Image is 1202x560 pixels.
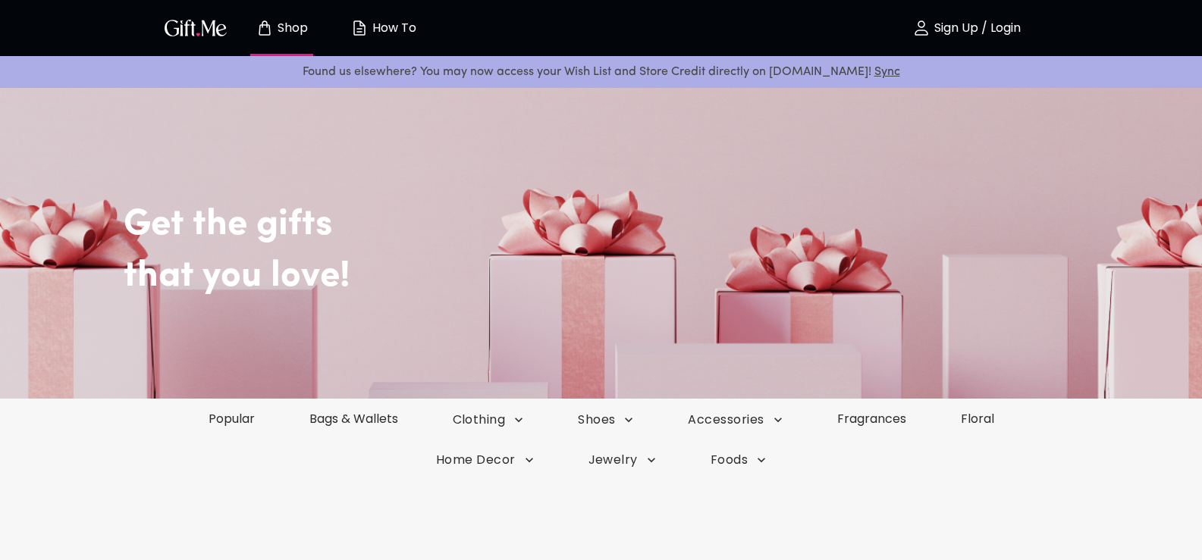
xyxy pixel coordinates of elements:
button: Sign Up / Login [891,4,1043,52]
button: Clothing [425,411,551,428]
span: Accessories [688,411,782,428]
h2: that you love! [124,255,1147,299]
span: Clothing [453,411,524,428]
button: How To [342,4,425,52]
button: Accessories [661,411,809,428]
button: Shoes [551,411,661,428]
span: Foods [711,452,766,468]
h2: Get the gifts [124,158,1147,247]
a: Bags & Wallets [282,410,425,427]
img: how-to.svg [350,19,369,37]
button: Home Decor [409,452,561,468]
span: Shoes [578,411,633,428]
a: Popular [181,410,282,427]
span: Home Decor [436,452,534,468]
p: Shop [274,22,308,35]
p: Found us elsewhere? You may now access your Wish List and Store Credit directly on [DOMAIN_NAME]! [12,62,1190,82]
img: GiftMe Logo [162,17,230,39]
p: Sign Up / Login [931,22,1021,35]
a: Sync [874,66,900,78]
button: Foods [683,452,793,468]
button: Jewelry [561,452,683,468]
a: Floral [934,410,1022,427]
p: How To [369,22,416,35]
button: Store page [240,4,324,52]
button: GiftMe Logo [160,19,231,37]
span: Jewelry [588,452,656,468]
a: Fragrances [810,410,934,427]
